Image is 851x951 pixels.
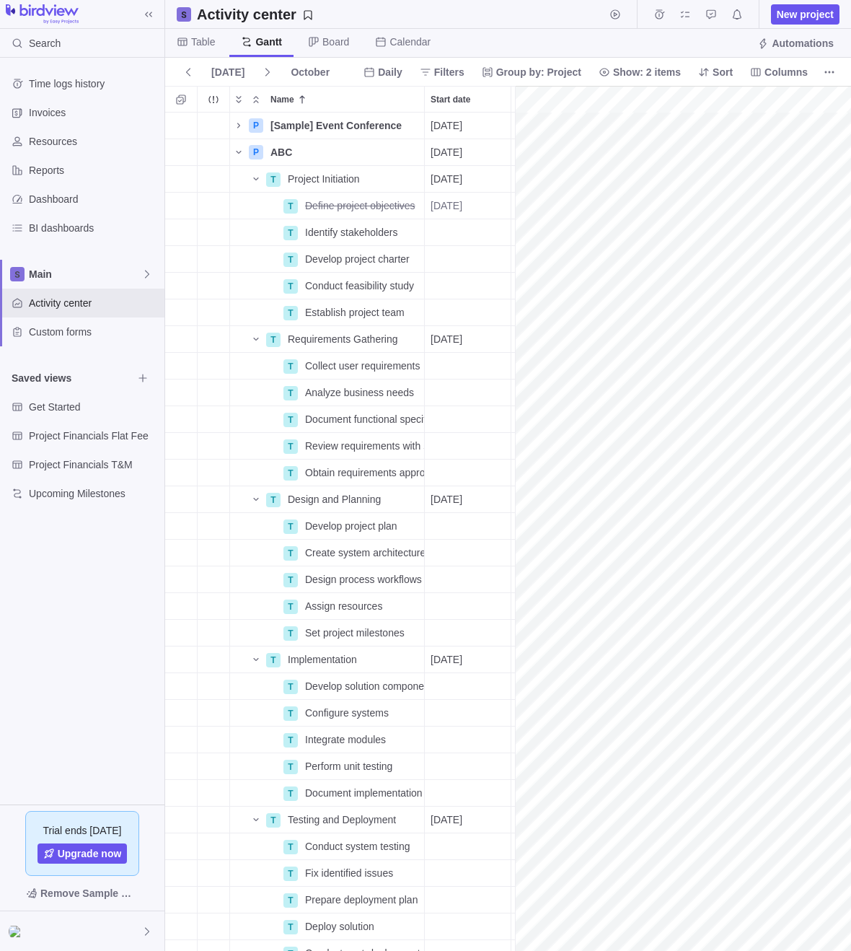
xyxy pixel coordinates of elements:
[283,920,298,934] div: T
[431,118,462,133] span: [DATE]
[605,4,625,25] span: Start timer
[6,4,79,25] img: logo
[230,273,425,299] div: Name
[29,429,159,443] span: Project Financials Flat Fee
[431,172,462,186] span: [DATE]
[701,11,721,22] a: Approval requests
[425,620,511,647] div: Start date
[198,193,230,219] div: Trouble indication
[299,780,424,806] div: Document implementation steps
[425,380,511,406] div: Start date
[198,273,230,299] div: Trouble indication
[283,413,298,427] div: T
[230,460,425,486] div: Name
[305,198,415,213] span: Define project objectives
[230,673,425,700] div: Name
[198,299,230,326] div: Trouble indication
[247,89,265,110] span: Collapse
[230,139,425,166] div: Name
[198,860,230,887] div: Trouble indication
[249,145,263,159] div: P
[425,753,511,780] div: Start date
[270,145,292,159] span: ABC
[299,380,424,406] div: Analyze business needs
[283,733,298,748] div: T
[198,700,230,727] div: Trouble indication
[425,166,511,193] div: Start date
[496,65,581,79] span: Group by: Project
[198,406,230,433] div: Trouble indication
[230,433,425,460] div: Name
[425,353,511,380] div: Start date
[299,620,424,646] div: Set project milestones
[305,919,374,934] span: Deploy solution
[727,11,747,22] a: Notifications
[431,145,462,159] span: [DATE]
[198,833,230,860] div: Trouble indication
[305,412,424,426] span: Document functional specifications
[305,679,424,693] span: Develop solution components
[283,840,298,854] div: T
[198,113,230,139] div: Trouble indication
[282,166,424,192] div: Project Initiation
[299,913,424,939] div: Deploy solution
[29,134,159,149] span: Resources
[230,113,425,139] div: Name
[29,486,159,501] span: Upcoming Milestones
[299,299,424,325] div: Establish project team
[255,35,282,49] span: Gantt
[265,113,424,139] div: [Sample] Event Conference
[29,76,159,91] span: Time logs history
[283,786,298,801] div: T
[198,780,230,807] div: Trouble indication
[431,92,470,107] span: Start date
[283,706,298,721] div: T
[165,113,515,951] div: grid
[9,923,26,940] div: Moyheang
[425,433,511,460] div: Start date
[299,246,424,272] div: Develop project charter
[378,65,402,79] span: Daily
[283,520,298,534] div: T
[322,35,349,49] span: Board
[425,673,511,700] div: Start date
[282,326,424,352] div: Requirements Gathering
[425,406,511,433] div: Start date
[777,7,834,22] span: New project
[266,653,281,667] div: T
[198,380,230,406] div: Trouble indication
[282,486,424,512] div: Design and Planning
[198,166,230,193] div: Trouble indication
[299,273,424,299] div: Conduct feasibility study
[425,513,511,540] div: Start date
[772,36,834,51] span: Automations
[198,647,230,673] div: Trouble indication
[744,62,813,82] span: Columns
[751,33,839,53] span: Automations
[198,566,230,593] div: Trouble indication
[593,62,687,82] span: Show: 2 items
[283,199,298,214] div: T
[288,652,357,667] span: Implementation
[701,4,721,25] span: Approval requests
[425,860,511,887] div: Start date
[198,219,230,246] div: Trouble indication
[305,359,420,373] span: Collect user requirements
[171,89,191,110] span: Selection mode
[425,887,511,913] div: Start date
[29,325,159,339] span: Custom forms
[389,35,431,49] span: Calendar
[425,647,511,673] div: Start date
[425,113,511,139] div: Start date
[425,807,511,833] div: Start date
[299,406,424,432] div: Document functional specifications
[198,486,230,513] div: Trouble indication
[29,163,159,178] span: Reports
[12,882,153,905] span: Remove Sample Data
[305,839,410,854] span: Conduct system testing
[425,193,511,219] div: Start date
[283,867,298,881] div: T
[425,299,511,326] div: Start date
[43,823,122,838] span: Trial ends [DATE]
[198,433,230,460] div: Trouble indication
